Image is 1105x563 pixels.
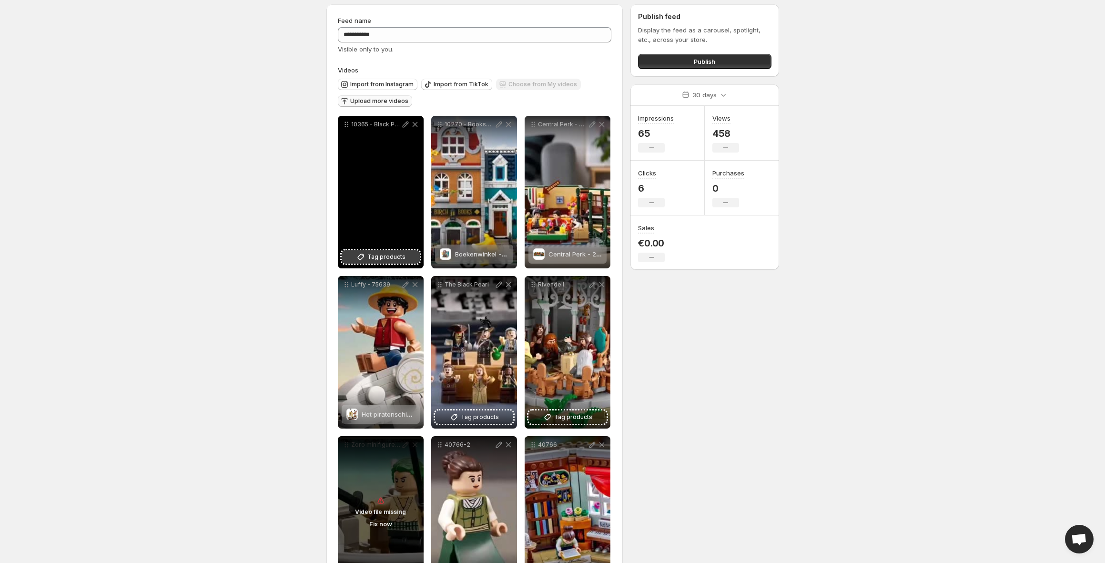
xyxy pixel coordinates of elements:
[338,116,424,268] div: 10365 - Black PearlTag products
[455,250,522,258] span: Boekenwinkel - 10270
[712,113,730,123] h3: Views
[431,276,517,429] div: The Black PearlTag products
[350,81,414,88] span: Import from Instagram
[351,281,401,288] p: Luffy - 75639
[692,90,717,100] p: 30 days
[712,168,744,178] h3: Purchases
[525,116,610,268] div: Central Perk - 21319Central Perk - 21319Central Perk - 21319
[1065,525,1094,553] div: Open chat
[338,17,371,24] span: Feed name
[421,79,492,90] button: Import from TikTok
[638,237,665,249] p: €0.00
[338,66,358,74] span: Videos
[548,250,608,258] span: Central Perk - 21319
[338,276,424,429] div: Luffy - 75639Het piratenschip Going Merry - 75639Het piratenschip Going Merry - 75639
[712,128,739,139] p: 458
[338,79,417,90] button: Import from Instagram
[367,252,406,262] span: Tag products
[351,121,401,128] p: 10365 - Black Pearl
[638,25,771,44] p: Display the feed as a carousel, spotlight, etc., across your store.
[528,410,607,424] button: Tag products
[346,409,357,420] img: Het piratenschip Going Merry - 75639
[445,281,494,288] p: The Black Pearl
[638,223,654,233] h3: Sales
[638,128,674,139] p: 65
[366,519,395,529] button: Fix now
[538,281,588,288] p: Rivendell
[538,441,588,449] p: 40766
[638,12,771,21] h2: Publish feed
[362,410,475,418] span: Het piratenschip Going Merry - 75639
[638,54,771,69] button: Publish
[538,121,588,128] p: Central Perk - 21319
[638,183,665,194] p: 6
[694,57,715,66] span: Publish
[431,116,517,268] div: 10270 - BookshopBoekenwinkel - 10270Boekenwinkel - 10270
[355,508,406,516] p: Video file missing
[638,113,674,123] h3: Impressions
[525,276,610,429] div: RivendellTag products
[638,168,656,178] h3: Clicks
[434,81,488,88] span: Import from TikTok
[461,412,499,422] span: Tag products
[554,412,592,422] span: Tag products
[342,250,420,264] button: Tag products
[435,410,513,424] button: Tag products
[350,97,408,105] span: Upload more videos
[445,121,494,128] p: 10270 - Bookshop
[338,45,394,53] span: Visible only to you.
[445,441,494,449] p: 40766-2
[712,183,744,194] p: 0
[338,95,412,107] button: Upload more videos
